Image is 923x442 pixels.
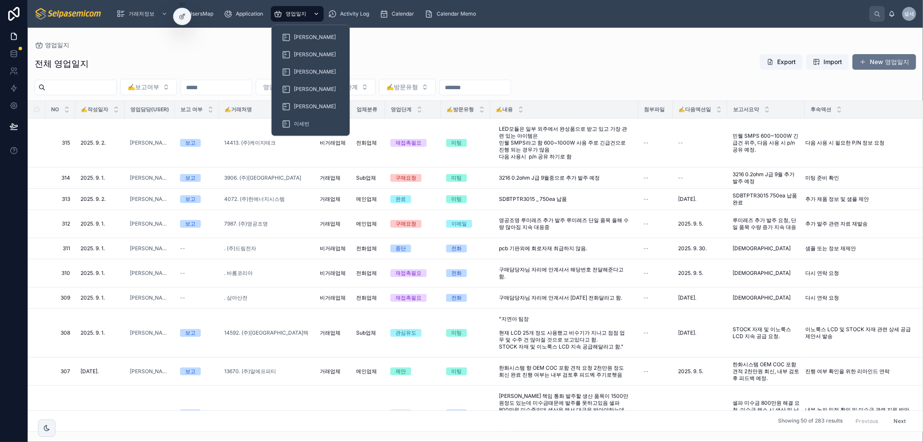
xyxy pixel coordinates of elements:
[356,329,380,336] a: Sub업체
[356,220,377,227] span: 메인업체
[643,220,649,227] span: --
[56,174,70,181] span: 314
[643,329,649,336] span: --
[271,6,324,22] a: 영업일지
[678,174,683,181] span: --
[678,139,683,146] span: --
[499,196,567,203] span: SDBTPTR3015 _ 750ea 납품
[852,54,916,70] a: New 영업일지
[130,220,170,227] a: [PERSON_NAME]
[805,326,911,340] span: 이노룩스 LCD 및 STOCK 자재 관련 상세 공급 제안서 발송
[499,266,630,280] span: 구매담당자님 자리에 안계셔서 해당번호 전달해준다고 함.
[643,270,649,277] span: --
[277,116,344,132] a: 이세빈
[446,245,485,252] a: 전화
[35,41,69,49] a: 영업일지
[320,196,341,203] span: 거래업체
[495,361,633,382] a: 한화시스템 향 OEM COC 포함 견적 요청 2천만원 정도 회신 완료 진행 여부는 내부 검토후 피드벡 주기로햇음
[224,174,309,181] a: 3906. (주)[GEOGRAPHIC_DATA]
[390,245,436,252] a: 중단
[390,195,436,203] a: 완료
[446,174,485,182] a: 미팅
[130,196,170,203] a: [PERSON_NAME]
[320,329,341,336] span: 거래업체
[56,139,70,146] a: 315
[451,195,462,203] div: 미팅
[805,294,839,301] span: 다시 연락 요청
[396,368,406,375] div: 제안
[221,6,269,22] a: Application
[320,329,346,336] a: 거래업체
[678,329,722,336] a: [DATE].
[495,312,633,354] a: "지연아 팀장 현재 LCD 25개 정도 사용했고 비수기가 지나고 점점 업무 및 수주 건 많아질 것으로 보고있다고 함. STOCK 자재 및 이노룩스 LCD 지속 공급해달라고 함."
[356,196,380,203] a: 메인업체
[224,270,309,277] a: . 바롬코리아
[256,79,323,95] button: Select Button
[130,294,170,301] a: [PERSON_NAME]
[356,174,376,181] span: Sub업체
[80,196,119,203] a: 2025. 9. 2.
[396,245,406,252] div: 중단
[390,368,436,375] a: 제안
[390,269,436,277] a: 재접촉필요
[224,329,309,336] a: 14592. (주)[GEOGRAPHIC_DATA]텍
[320,196,346,203] a: 거래업체
[286,10,306,17] span: 영업일지
[340,10,369,17] span: Activity Log
[451,139,462,147] div: 미팅
[396,195,406,203] div: 완료
[379,79,436,95] button: Select Button
[35,7,103,21] img: App logo
[224,294,248,301] span: . 삼아산전
[80,294,105,301] span: 2025. 9. 1.
[224,196,285,203] a: 4072. (주)한에너지시스템
[224,245,256,252] a: . (주)드림전자
[678,294,722,301] a: [DATE].
[224,368,309,375] a: 13670. (주)알에프피티
[56,270,70,277] span: 310
[320,220,346,227] a: 거래업체
[224,139,276,146] span: 14413. (주)케이지테크
[451,220,467,228] div: 이메일
[806,54,849,70] button: Import
[805,245,856,252] span: 샘플 또는 정보 재제안
[678,245,707,252] span: 2025. 9. 30.
[495,192,633,206] a: SDBTPTR3015 _ 750ea 납품
[396,139,421,147] div: 재접촉필요
[188,10,213,17] span: UsersMap
[180,195,214,203] a: 보고
[320,270,346,277] a: 비거래업체
[643,139,649,146] span: --
[499,126,630,160] span: LED모듈은 일부 외주에서 완성품으로 받고 있고 가장 관련 있는 아이템은 민웰 SMPS라고 함 600~1000W 사용 주로 긴급건으로 진행 되는 경우가 많음 다음 사용시 p/...
[643,196,649,203] span: --
[185,329,196,337] div: 보고
[224,270,253,277] a: . 바롬코리아
[733,192,800,206] a: SDBTPTR3015 750ea 납품 완료
[224,174,301,181] a: 3906. (주)[GEOGRAPHIC_DATA]
[396,174,416,182] div: 구매요청
[320,294,346,301] span: 비거래업체
[390,294,436,302] a: 재접촉필요
[733,326,800,340] span: STOCK 자재 및 이노룩스 LCD 지속 공급 요청.
[446,329,485,337] a: 미팅
[180,294,185,301] span: --
[320,245,346,252] span: 비거래업체
[224,196,309,203] a: 4072. (주)한에너지시스템
[130,270,170,277] a: [PERSON_NAME]
[356,139,377,146] span: 전화업체
[80,139,119,146] a: 2025. 9. 2.
[185,195,196,203] div: 보고
[451,245,462,252] div: 전화
[386,83,418,91] span: ✍️방문유형
[114,6,172,22] a: 거래처정보
[733,132,800,153] a: 민웰 SMPS 600~1000W 긴급건 위주, 다음 사용 시 p/n 공유 예정.
[643,220,668,227] a: --
[377,6,420,22] a: Calendar
[495,291,633,305] a: 구매담당자님 자리에 안계셔서 [DATE] 전화달라고 함.
[495,213,633,234] a: 영공조명 루미레즈 추가 발주 루미레즈 단일 품목 올해 수량 많아짐 지속 대응중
